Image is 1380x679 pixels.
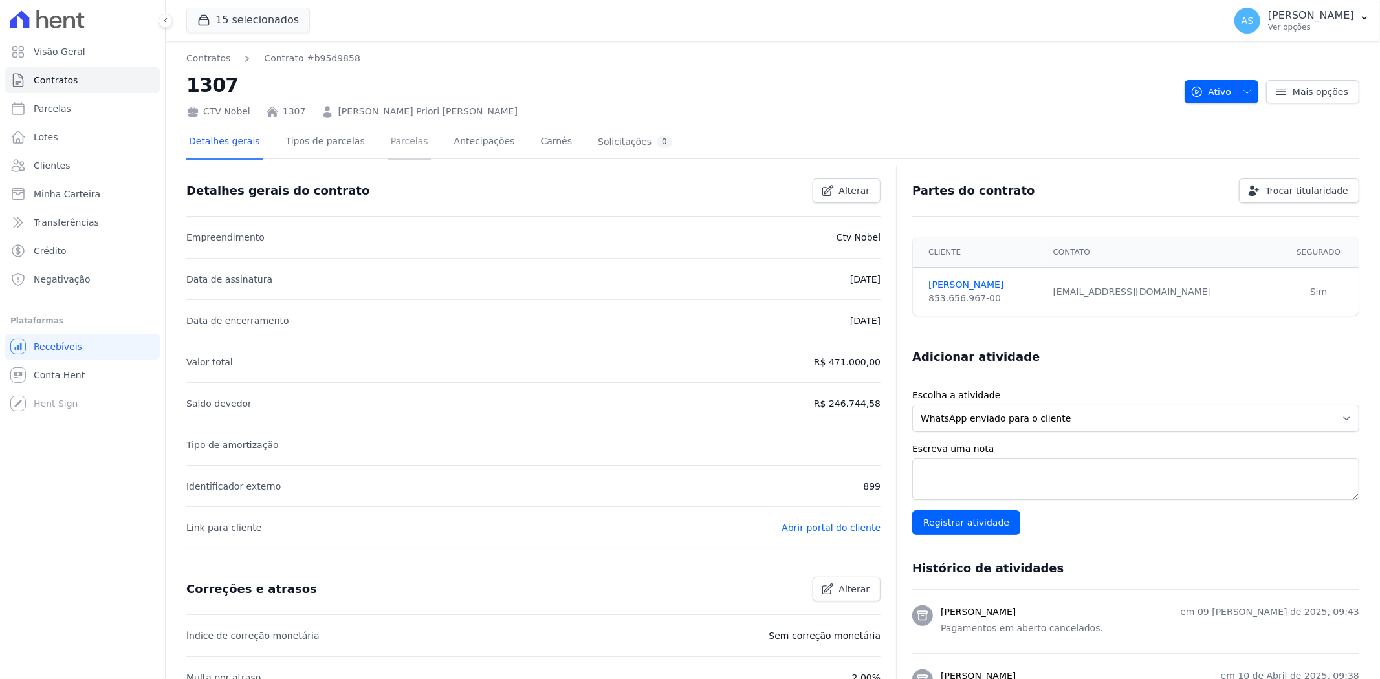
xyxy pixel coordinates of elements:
p: [DATE] [850,272,881,287]
p: 899 [863,479,881,494]
div: 0 [657,136,672,148]
h3: Histórico de atividades [912,561,1064,576]
h2: 1307 [186,70,1174,100]
span: Recebíveis [34,340,82,353]
p: R$ 471.000,00 [814,354,881,370]
span: AS [1242,16,1253,25]
a: [PERSON_NAME] Priori [PERSON_NAME] [338,105,518,118]
a: Minha Carteira [5,181,160,207]
p: R$ 246.744,58 [814,396,881,411]
a: Crédito [5,238,160,264]
span: Contratos [34,74,78,87]
p: Valor total [186,354,233,370]
a: 1307 [283,105,306,118]
a: Clientes [5,153,160,178]
button: Ativo [1185,80,1259,103]
a: Contratos [5,67,160,93]
span: Parcelas [34,102,71,115]
a: Contrato #b95d9858 [264,52,360,65]
div: Plataformas [10,313,155,329]
a: Contratos [186,52,230,65]
a: Detalhes gerais [186,125,263,160]
a: Recebíveis [5,334,160,360]
h3: [PERSON_NAME] [941,605,1016,619]
label: Escreva uma nota [912,442,1359,456]
span: Trocar titularidade [1265,184,1348,197]
div: 853.656.967-00 [928,292,1037,305]
button: 15 selecionados [186,8,310,32]
span: Ativo [1190,80,1232,103]
nav: Breadcrumb [186,52,360,65]
th: Contato [1046,237,1279,268]
p: Índice de correção monetária [186,628,320,643]
span: Lotes [34,131,58,144]
a: Antecipações [452,125,518,160]
th: Segurado [1278,237,1359,268]
p: Data de assinatura [186,272,272,287]
p: Pagamentos em aberto cancelados. [941,621,1359,635]
a: Tipos de parcelas [283,125,367,160]
span: Conta Hent [34,369,85,382]
p: [DATE] [850,313,881,329]
a: Alterar [813,178,881,203]
span: Clientes [34,159,70,172]
span: Crédito [34,244,67,257]
a: Negativação [5,266,160,292]
td: Sim [1278,268,1359,316]
a: [PERSON_NAME] [928,278,1037,292]
span: Minha Carteira [34,188,100,200]
p: Identificador externo [186,479,281,494]
h3: Correções e atrasos [186,581,317,597]
input: Registrar atividade [912,510,1020,535]
span: Alterar [839,184,870,197]
label: Escolha a atividade [912,389,1359,402]
p: Data de encerramento [186,313,289,329]
p: Ver opções [1268,22,1354,32]
span: Alterar [839,583,870,596]
a: Visão Geral [5,39,160,65]
a: Abrir portal do cliente [782,523,881,533]
a: Conta Hent [5,362,160,388]
div: Solicitações [598,136,672,148]
div: [EMAIL_ADDRESS][DOMAIN_NAME] [1053,285,1271,299]
h3: Partes do contrato [912,183,1035,199]
a: Carnês [538,125,575,160]
nav: Breadcrumb [186,52,1174,65]
p: Saldo devedor [186,396,252,411]
button: AS [PERSON_NAME] Ver opções [1224,3,1380,39]
span: Mais opções [1293,85,1348,98]
p: Empreendimento [186,230,265,245]
span: Transferências [34,216,99,229]
p: Sem correção monetária [769,628,881,643]
span: Negativação [34,273,91,286]
a: Transferências [5,210,160,235]
h3: Detalhes gerais do contrato [186,183,369,199]
h3: Adicionar atividade [912,349,1040,365]
p: Tipo de amortização [186,437,279,453]
p: Ctv Nobel [837,230,881,245]
a: Solicitações0 [595,125,675,160]
a: Parcelas [388,125,431,160]
a: Trocar titularidade [1239,178,1359,203]
span: Visão Geral [34,45,85,58]
a: Parcelas [5,96,160,122]
a: Alterar [813,577,881,601]
p: [PERSON_NAME] [1268,9,1354,22]
th: Cliente [913,237,1045,268]
div: CTV Nobel [186,105,250,118]
p: Link para cliente [186,520,261,535]
a: Mais opções [1266,80,1359,103]
p: em 09 [PERSON_NAME] de 2025, 09:43 [1180,605,1359,619]
a: Lotes [5,124,160,150]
